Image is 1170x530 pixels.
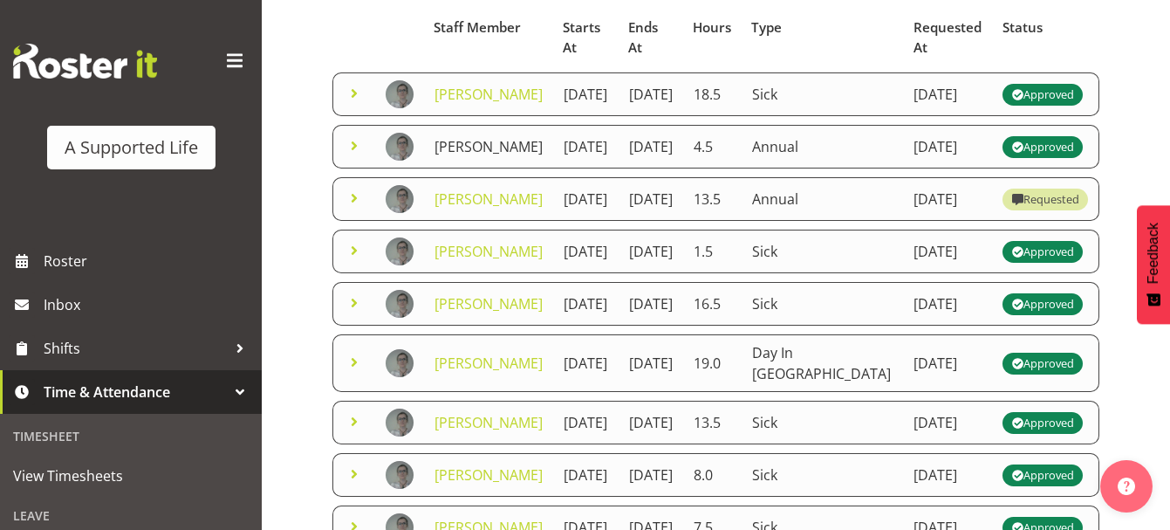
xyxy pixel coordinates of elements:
[386,349,414,377] img: georgie-dowdallc23b32c6b18244985c17801c8f58939a.png
[553,401,619,444] td: [DATE]
[742,72,904,116] td: Sick
[13,463,249,489] span: View Timesheets
[619,125,683,169] td: [DATE]
[386,409,414,437] img: georgie-dowdallc23b32c6b18244985c17801c8f58939a.png
[903,453,992,497] td: [DATE]
[903,282,992,326] td: [DATE]
[44,248,253,274] span: Roster
[619,230,683,273] td: [DATE]
[619,282,683,326] td: [DATE]
[742,401,904,444] td: Sick
[1002,17,1043,38] span: Status
[903,401,992,444] td: [DATE]
[903,125,992,169] td: [DATE]
[553,125,619,169] td: [DATE]
[1146,223,1161,284] span: Feedback
[1137,205,1170,324] button: Feedback - Show survey
[903,230,992,273] td: [DATE]
[563,17,608,58] span: Starts At
[44,379,227,405] span: Time & Attendance
[4,418,257,454] div: Timesheet
[751,17,782,38] span: Type
[434,465,543,485] a: [PERSON_NAME]
[742,125,904,169] td: Annual
[386,80,414,108] img: georgie-dowdallc23b32c6b18244985c17801c8f58939a.png
[434,17,521,38] span: Staff Member
[619,177,683,221] td: [DATE]
[628,17,673,58] span: Ends At
[44,335,227,361] span: Shifts
[553,282,619,326] td: [DATE]
[683,177,742,221] td: 13.5
[434,137,543,156] a: [PERSON_NAME]
[619,72,683,116] td: [DATE]
[742,230,904,273] td: Sick
[903,334,992,392] td: [DATE]
[742,453,904,497] td: Sick
[553,230,619,273] td: [DATE]
[903,72,992,116] td: [DATE]
[434,354,543,373] a: [PERSON_NAME]
[1011,465,1074,485] div: Approved
[619,401,683,444] td: [DATE]
[683,72,742,116] td: 18.5
[683,334,742,392] td: 19.0
[386,461,414,489] img: georgie-dowdallc23b32c6b18244985c17801c8f58939a.png
[903,177,992,221] td: [DATE]
[434,85,543,104] a: [PERSON_NAME]
[44,292,253,318] span: Inbox
[683,453,742,497] td: 8.0
[1118,478,1135,495] img: help-xxl-2.png
[619,453,683,497] td: [DATE]
[434,413,543,432] a: [PERSON_NAME]
[1011,241,1074,262] div: Approved
[619,334,683,392] td: [DATE]
[683,230,742,273] td: 1.5
[742,177,904,221] td: Annual
[742,334,904,392] td: Day In [GEOGRAPHIC_DATA]
[386,237,414,265] img: georgie-dowdallc23b32c6b18244985c17801c8f58939a.png
[553,334,619,392] td: [DATE]
[1011,293,1074,314] div: Approved
[683,401,742,444] td: 13.5
[434,294,543,313] a: [PERSON_NAME]
[386,185,414,213] img: georgie-dowdallc23b32c6b18244985c17801c8f58939a.png
[693,17,731,38] span: Hours
[742,282,904,326] td: Sick
[434,242,543,261] a: [PERSON_NAME]
[553,453,619,497] td: [DATE]
[913,17,982,58] span: Requested At
[1011,189,1079,210] div: Requested
[1011,136,1074,157] div: Approved
[683,125,742,169] td: 4.5
[553,177,619,221] td: [DATE]
[13,44,157,79] img: Rosterit website logo
[386,290,414,318] img: georgie-dowdallc23b32c6b18244985c17801c8f58939a.png
[553,72,619,116] td: [DATE]
[65,134,198,161] div: A Supported Life
[434,189,543,209] a: [PERSON_NAME]
[386,133,414,161] img: georgie-dowdallc23b32c6b18244985c17801c8f58939a.png
[1011,353,1074,374] div: Approved
[683,282,742,326] td: 16.5
[1011,84,1074,105] div: Approved
[1011,412,1074,433] div: Approved
[4,454,257,498] a: View Timesheets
